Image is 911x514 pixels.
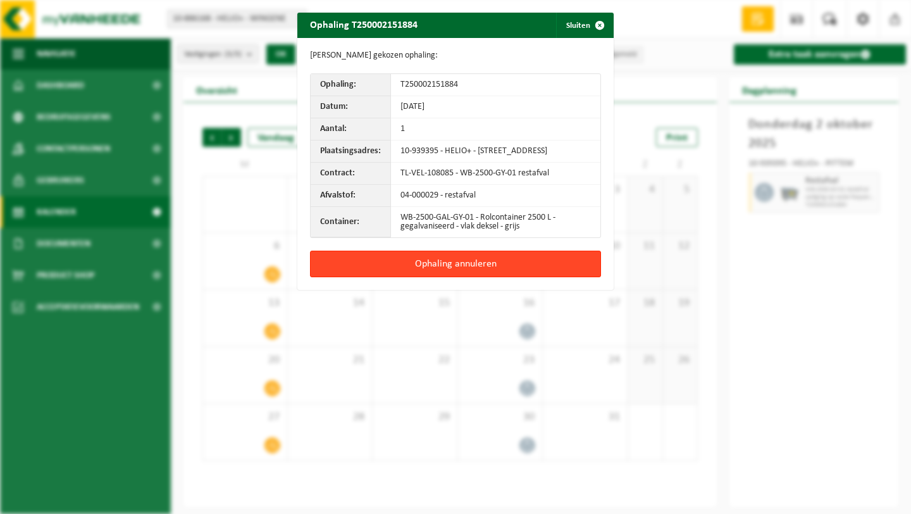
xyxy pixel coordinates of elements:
[391,163,600,185] td: TL-VEL-108085 - WB-2500-GY-01 restafval
[311,74,391,96] th: Ophaling:
[310,251,601,277] button: Ophaling annuleren
[391,118,600,141] td: 1
[311,207,391,237] th: Container:
[310,51,601,61] p: [PERSON_NAME] gekozen ophaling:
[297,13,430,37] h2: Ophaling T250002151884
[391,74,600,96] td: T250002151884
[556,13,612,38] button: Sluiten
[311,118,391,141] th: Aantal:
[391,96,600,118] td: [DATE]
[311,163,391,185] th: Contract:
[391,185,600,207] td: 04-000029 - restafval
[391,141,600,163] td: 10-939395 - HELIO+ - [STREET_ADDRESS]
[311,141,391,163] th: Plaatsingsadres:
[391,207,600,237] td: WB-2500-GAL-GY-01 - Rolcontainer 2500 L - gegalvaniseerd - vlak deksel - grijs
[311,96,391,118] th: Datum:
[311,185,391,207] th: Afvalstof:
